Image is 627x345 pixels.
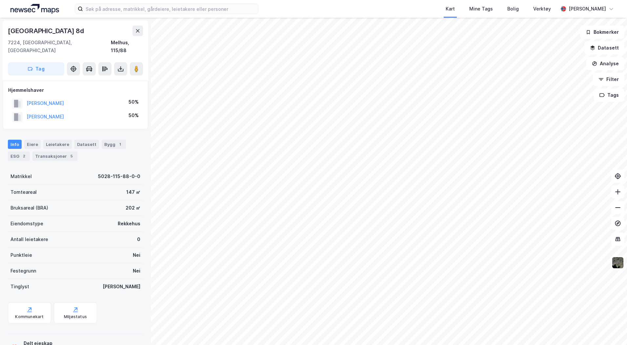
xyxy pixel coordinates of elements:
div: 50% [129,112,139,119]
div: Tinglyst [10,283,29,291]
div: Festegrunn [10,267,36,275]
div: Transaksjoner [32,152,77,161]
div: 7224, [GEOGRAPHIC_DATA], [GEOGRAPHIC_DATA] [8,39,111,54]
div: Punktleie [10,251,32,259]
div: Tomteareal [10,188,37,196]
button: Datasett [584,41,624,54]
div: Miljøstatus [64,314,87,319]
div: 2 [21,153,27,159]
div: Nei [133,251,140,259]
div: 1 [117,141,123,148]
div: 202 ㎡ [126,204,140,212]
button: Bokmerker [580,26,624,39]
div: ESG [8,152,30,161]
div: Verktøy [533,5,551,13]
div: Kontrollprogram for chat [594,314,627,345]
input: Søk på adresse, matrikkel, gårdeiere, leietakere eller personer [83,4,258,14]
div: 0 [137,235,140,243]
div: Datasett [74,140,99,149]
div: Rekkehus [118,220,140,228]
div: [GEOGRAPHIC_DATA] 8d [8,26,85,36]
div: Antall leietakere [10,235,48,243]
div: Eiendomstype [10,220,43,228]
div: 5 [68,153,75,159]
div: Melhus, 115/88 [111,39,143,54]
button: Filter [593,73,624,86]
div: Leietakere [43,140,72,149]
div: Nei [133,267,140,275]
div: [PERSON_NAME] [103,283,140,291]
button: Tag [8,62,64,75]
button: Analyse [586,57,624,70]
div: 50% [129,98,139,106]
div: [PERSON_NAME] [569,5,606,13]
div: Kart [446,5,455,13]
div: Mine Tags [469,5,493,13]
div: Kommunekart [15,314,44,319]
img: 9k= [612,256,624,269]
div: 147 ㎡ [126,188,140,196]
div: Eiere [24,140,41,149]
button: Tags [594,89,624,102]
div: Info [8,140,22,149]
div: Matrikkel [10,172,32,180]
div: 5028-115-88-0-0 [98,172,140,180]
div: Bygg [102,140,126,149]
div: Bruksareal (BRA) [10,204,48,212]
img: logo.a4113a55bc3d86da70a041830d287a7e.svg [10,4,59,14]
div: Hjemmelshaver [8,86,143,94]
iframe: Chat Widget [594,314,627,345]
div: Bolig [507,5,519,13]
